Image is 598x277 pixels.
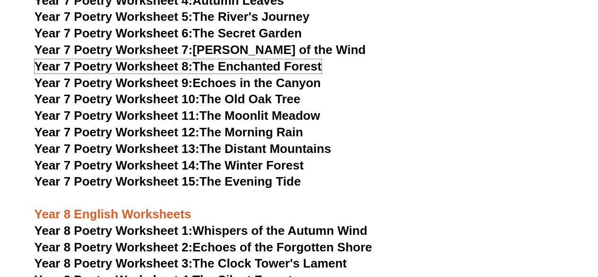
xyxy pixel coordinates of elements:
[35,43,193,57] span: Year 7 Poetry Worksheet 7:
[35,240,193,254] span: Year 8 Poetry Worksheet 2:
[35,26,302,40] a: Year 7 Poetry Worksheet 6:The Secret Garden
[441,170,598,277] iframe: Chat Widget
[35,256,193,270] span: Year 8 Poetry Worksheet 3:
[35,92,199,106] span: Year 7 Poetry Worksheet 10:
[35,256,347,270] a: Year 8 Poetry Worksheet 3:The Clock Tower's Lament
[35,142,199,156] span: Year 7 Poetry Worksheet 13:
[35,9,193,24] span: Year 7 Poetry Worksheet 5:
[35,9,310,24] a: Year 7 Poetry Worksheet 5:The River's Journey
[35,142,331,156] a: Year 7 Poetry Worksheet 13:The Distant Mountains
[35,125,199,139] span: Year 7 Poetry Worksheet 12:
[35,59,321,73] a: Year 7 Poetry Worksheet 8:The Enchanted Forest
[35,125,303,139] a: Year 7 Poetry Worksheet 12:The Morning Rain
[35,92,301,106] a: Year 7 Poetry Worksheet 10:The Old Oak Tree
[35,26,193,40] span: Year 7 Poetry Worksheet 6:
[35,240,372,254] a: Year 8 Poetry Worksheet 2:Echoes of the Forgotten Shore
[35,158,199,172] span: Year 7 Poetry Worksheet 14:
[35,174,199,188] span: Year 7 Poetry Worksheet 15:
[35,76,321,90] a: Year 7 Poetry Worksheet 9:Echoes in the Canyon
[35,108,199,123] span: Year 7 Poetry Worksheet 11:
[35,190,564,223] h3: Year 8 English Worksheets
[35,223,193,238] span: Year 8 Poetry Worksheet 1:
[35,59,193,73] span: Year 7 Poetry Worksheet 8:
[35,174,301,188] a: Year 7 Poetry Worksheet 15:The Evening Tide
[35,76,193,90] span: Year 7 Poetry Worksheet 9:
[35,223,367,238] a: Year 8 Poetry Worksheet 1:Whispers of the Autumn Wind
[35,158,304,172] a: Year 7 Poetry Worksheet 14:The Winter Forest
[35,43,366,57] a: Year 7 Poetry Worksheet 7:[PERSON_NAME] of the Wind
[35,108,321,123] a: Year 7 Poetry Worksheet 11:The Moonlit Meadow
